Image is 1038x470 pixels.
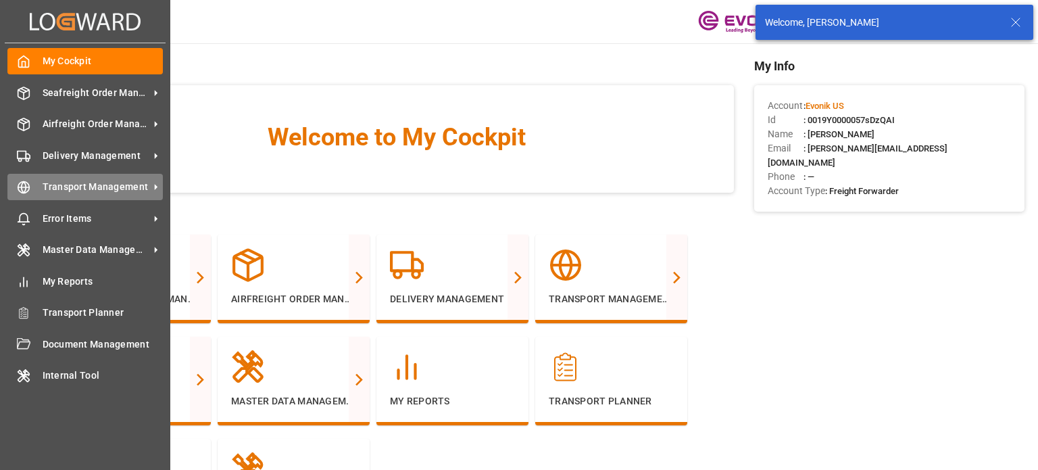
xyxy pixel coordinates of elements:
p: Delivery Management [390,292,515,306]
a: Document Management [7,331,163,357]
a: My Reports [7,268,163,294]
span: Name [768,127,804,141]
span: Seafreight Order Management [43,86,149,100]
img: Evonik-brand-mark-Deep-Purple-RGB.jpeg_1700498283.jpeg [698,10,786,34]
span: Id [768,113,804,127]
span: : Freight Forwarder [825,186,899,196]
span: : [804,101,844,111]
a: My Cockpit [7,48,163,74]
a: Internal Tool [7,362,163,389]
span: Error Items [43,212,149,226]
p: My Reports [390,394,515,408]
p: Transport Planner [549,394,674,408]
span: My Cockpit [43,54,164,68]
span: Transport Planner [43,306,164,320]
a: Transport Planner [7,300,163,326]
span: My Info [754,57,1024,75]
span: Account [768,99,804,113]
span: Welcome to My Cockpit [86,119,707,156]
span: Email [768,141,804,156]
span: My Reports [43,275,164,289]
span: : [PERSON_NAME][EMAIL_ADDRESS][DOMAIN_NAME] [768,143,947,168]
span: Master Data Management [43,243,149,257]
span: : [PERSON_NAME] [804,129,874,139]
p: Master Data Management [231,394,356,408]
span: : 0019Y0000057sDzQAI [804,115,895,125]
span: Delivery Management [43,149,149,163]
span: Internal Tool [43,369,164,383]
span: : — [804,172,814,182]
p: Airfreight Order Management [231,292,356,306]
span: Document Management [43,337,164,352]
span: Account Type [768,184,825,198]
span: Phone [768,170,804,184]
span: Transport Management [43,180,149,194]
div: Welcome, [PERSON_NAME] [765,16,997,30]
span: Evonik US [806,101,844,111]
p: Transport Management [549,292,674,306]
span: Airfreight Order Management [43,117,149,131]
span: Navigation [59,206,734,225]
